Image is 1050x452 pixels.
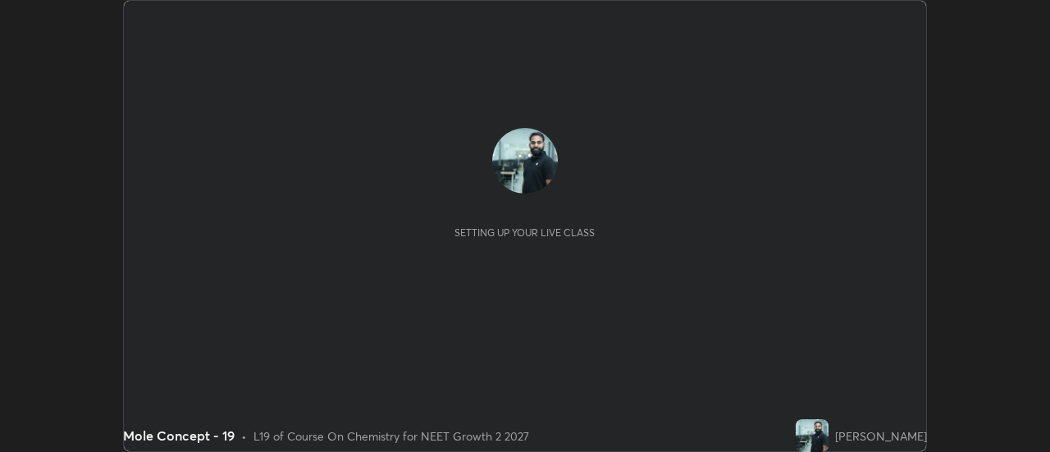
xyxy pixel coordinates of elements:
div: Mole Concept - 19 [123,426,235,445]
div: Setting up your live class [454,226,595,239]
div: L19 of Course On Chemistry for NEET Growth 2 2027 [253,427,529,445]
img: 458855d34a904919bf64d220e753158f.jpg [492,128,558,194]
div: [PERSON_NAME] [835,427,927,445]
div: • [241,427,247,445]
img: 458855d34a904919bf64d220e753158f.jpg [796,419,829,452]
